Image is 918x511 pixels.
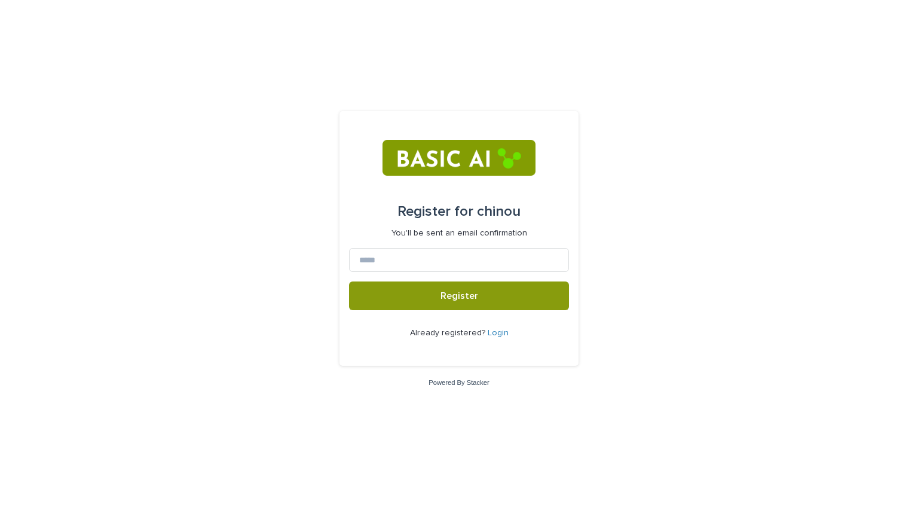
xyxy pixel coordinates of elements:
p: You'll be sent an email confirmation [391,228,527,238]
div: chinou [397,195,521,228]
span: Already registered? [410,329,488,337]
img: RtIB8pj2QQiOZo6waziI [382,140,535,176]
span: Register for [397,204,473,219]
span: Register [440,291,478,301]
button: Register [349,281,569,310]
a: Powered By Stacker [429,379,489,386]
a: Login [488,329,509,337]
